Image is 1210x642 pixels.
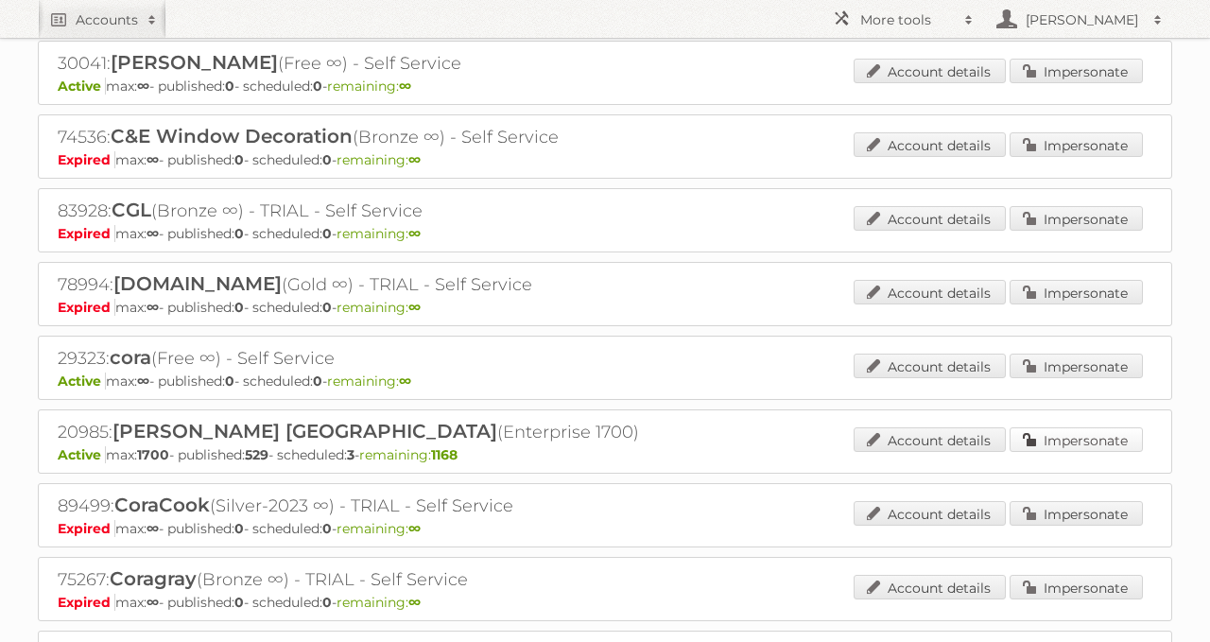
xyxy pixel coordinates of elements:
strong: ∞ [399,373,411,390]
p: max: - published: - scheduled: - [58,151,1152,168]
a: Account details [854,501,1006,526]
strong: ∞ [147,225,159,242]
strong: 3 [347,446,354,463]
h2: 74536: (Bronze ∞) - Self Service [58,125,719,149]
p: max: - published: - scheduled: - [58,78,1152,95]
span: remaining: [359,446,458,463]
strong: ∞ [147,151,159,168]
a: Impersonate [1010,354,1143,378]
span: [PERSON_NAME] [GEOGRAPHIC_DATA] [112,420,497,442]
span: remaining: [337,594,421,611]
a: Impersonate [1010,206,1143,231]
strong: 0 [322,520,332,537]
strong: ∞ [408,520,421,537]
h2: 89499: (Silver-2023 ∞) - TRIAL - Self Service [58,494,719,518]
span: cora [110,346,151,369]
span: Expired [58,151,115,168]
span: remaining: [337,225,421,242]
strong: 0 [322,151,332,168]
p: max: - published: - scheduled: - [58,520,1152,537]
h2: 20985: (Enterprise 1700) [58,420,719,444]
a: Account details [854,206,1006,231]
strong: ∞ [147,520,159,537]
strong: ∞ [408,299,421,316]
h2: 78994: (Gold ∞) - TRIAL - Self Service [58,272,719,297]
span: Active [58,78,106,95]
p: max: - published: - scheduled: - [58,446,1152,463]
h2: Accounts [76,10,138,29]
strong: 0 [313,373,322,390]
h2: 29323: (Free ∞) - Self Service [58,346,719,371]
strong: 0 [313,78,322,95]
a: Impersonate [1010,575,1143,599]
h2: 30041: (Free ∞) - Self Service [58,51,719,76]
strong: ∞ [399,78,411,95]
a: Account details [854,427,1006,452]
strong: 0 [234,225,244,242]
a: Account details [854,354,1006,378]
span: remaining: [327,373,411,390]
strong: 0 [322,299,332,316]
strong: 0 [225,78,234,95]
strong: ∞ [408,225,421,242]
span: remaining: [337,299,421,316]
span: [PERSON_NAME] [111,51,278,74]
strong: ∞ [408,151,421,168]
p: max: - published: - scheduled: - [58,373,1152,390]
span: C&E Window Decoration [111,125,353,147]
strong: ∞ [408,594,421,611]
a: Impersonate [1010,132,1143,157]
strong: 0 [234,151,244,168]
p: max: - published: - scheduled: - [58,225,1152,242]
span: remaining: [337,151,421,168]
span: Expired [58,225,115,242]
span: Active [58,373,106,390]
strong: ∞ [147,594,159,611]
span: Expired [58,520,115,537]
a: Impersonate [1010,280,1143,304]
strong: 1700 [137,446,169,463]
h2: 75267: (Bronze ∞) - TRIAL - Self Service [58,567,719,592]
a: Impersonate [1010,427,1143,452]
strong: 0 [234,299,244,316]
h2: 83928: (Bronze ∞) - TRIAL - Self Service [58,199,719,223]
a: Impersonate [1010,59,1143,83]
a: Account details [854,575,1006,599]
strong: 529 [245,446,268,463]
span: Active [58,446,106,463]
strong: ∞ [137,78,149,95]
p: max: - published: - scheduled: - [58,594,1152,611]
strong: 0 [234,594,244,611]
h2: [PERSON_NAME] [1021,10,1144,29]
strong: 0 [234,520,244,537]
span: Coragray [110,567,197,590]
span: CGL [112,199,151,221]
strong: 1168 [431,446,458,463]
strong: ∞ [137,373,149,390]
span: remaining: [327,78,411,95]
span: Expired [58,299,115,316]
a: Impersonate [1010,501,1143,526]
span: CoraCook [114,494,210,516]
strong: 0 [322,225,332,242]
p: max: - published: - scheduled: - [58,299,1152,316]
a: Account details [854,280,1006,304]
span: remaining: [337,520,421,537]
strong: ∞ [147,299,159,316]
a: Account details [854,59,1006,83]
a: Account details [854,132,1006,157]
h2: More tools [860,10,955,29]
strong: 0 [225,373,234,390]
span: [DOMAIN_NAME] [113,272,282,295]
strong: 0 [322,594,332,611]
span: Expired [58,594,115,611]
